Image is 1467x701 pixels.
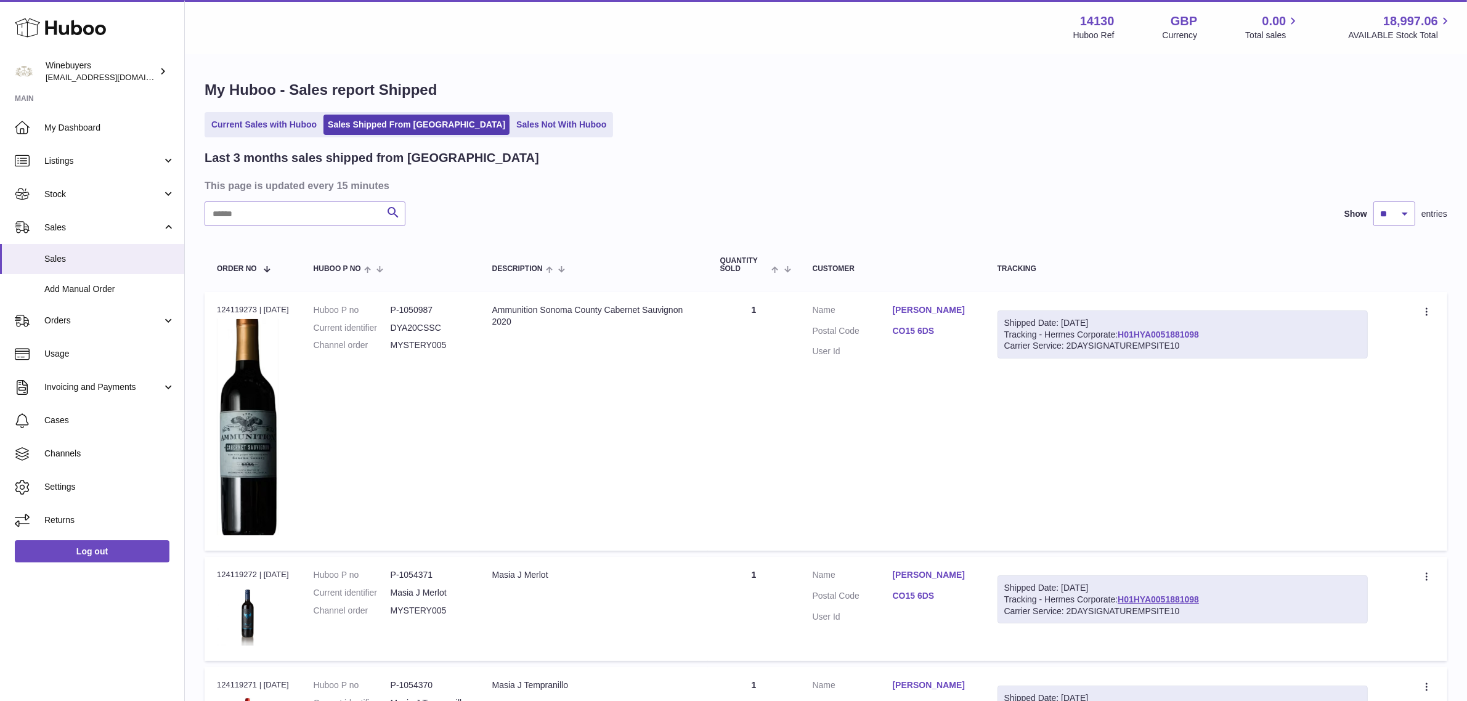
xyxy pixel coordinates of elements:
dt: Postal Code [813,325,893,340]
dt: Channel order [314,605,391,617]
div: Huboo Ref [1073,30,1115,41]
span: 18,997.06 [1383,13,1438,30]
span: AVAILABLE Stock Total [1348,30,1452,41]
a: [PERSON_NAME] [893,304,973,316]
img: internalAdmin-14130@internal.huboo.com [15,62,33,81]
td: 1 [708,292,800,551]
dt: Current identifier [314,322,391,334]
dt: User Id [813,346,893,357]
span: Add Manual Order [44,283,175,295]
dt: Huboo P no [314,569,391,581]
dt: Channel order [314,339,391,351]
td: 1 [708,557,800,661]
span: My Dashboard [44,122,175,134]
dd: P-1050987 [391,304,468,316]
img: 1755001043.jpg [217,584,278,646]
a: Sales Shipped From [GEOGRAPHIC_DATA] [323,115,510,135]
div: Currency [1163,30,1198,41]
div: 124119272 | [DATE] [217,569,289,580]
strong: GBP [1171,13,1197,30]
span: Listings [44,155,162,167]
div: Ammunition Sonoma County Cabernet Sauvignon 2020 [492,304,696,328]
img: 1752081813.png [217,319,278,535]
div: Tracking [998,265,1368,273]
span: Sales [44,222,162,233]
a: Current Sales with Huboo [207,115,321,135]
span: Invoicing and Payments [44,381,162,393]
div: Masia J Tempranillo [492,679,696,691]
dt: Name [813,304,893,319]
div: Carrier Service: 2DAYSIGNATUREMPSITE10 [1004,606,1362,617]
a: 18,997.06 AVAILABLE Stock Total [1348,13,1452,41]
a: [PERSON_NAME] [893,679,973,691]
dt: User Id [813,611,893,623]
div: Tracking - Hermes Corporate: [998,575,1368,624]
div: Tracking - Hermes Corporate: [998,310,1368,359]
span: Sales [44,253,175,265]
a: CO15 6DS [893,590,973,602]
span: Total sales [1245,30,1300,41]
span: [EMAIL_ADDRESS][DOMAIN_NAME] [46,72,181,82]
dt: Postal Code [813,590,893,605]
span: Usage [44,348,175,360]
span: Stock [44,188,162,200]
a: Log out [15,540,169,562]
span: Quantity Sold [720,257,769,273]
dt: Huboo P no [314,679,391,691]
a: 0.00 Total sales [1245,13,1300,41]
span: Description [492,265,543,273]
h2: Last 3 months sales shipped from [GEOGRAPHIC_DATA] [205,150,539,166]
h3: This page is updated every 15 minutes [205,179,1444,192]
div: Shipped Date: [DATE] [1004,317,1362,329]
dt: Huboo P no [314,304,391,316]
dd: MYSTERY005 [391,339,468,351]
a: H01HYA0051881098 [1118,330,1199,339]
dd: DYA20CSSC [391,322,468,334]
dd: Masia J Merlot [391,587,468,599]
dd: MYSTERY005 [391,605,468,617]
div: Shipped Date: [DATE] [1004,582,1362,594]
label: Show [1344,208,1367,220]
span: Cases [44,415,175,426]
div: Customer [813,265,973,273]
span: Order No [217,265,257,273]
dt: Name [813,679,893,694]
div: Carrier Service: 2DAYSIGNATUREMPSITE10 [1004,340,1362,352]
span: 0.00 [1262,13,1286,30]
span: Channels [44,448,175,460]
span: Settings [44,481,175,493]
div: Masia J Merlot [492,569,696,581]
span: Returns [44,514,175,526]
span: entries [1421,208,1447,220]
strong: 14130 [1080,13,1115,30]
h1: My Huboo - Sales report Shipped [205,80,1447,100]
div: Winebuyers [46,60,156,83]
dt: Current identifier [314,587,391,599]
dd: P-1054370 [391,679,468,691]
a: CO15 6DS [893,325,973,337]
div: 124119273 | [DATE] [217,304,289,315]
div: 124119271 | [DATE] [217,679,289,691]
span: Huboo P no [314,265,361,273]
span: Orders [44,315,162,326]
a: Sales Not With Huboo [512,115,611,135]
a: [PERSON_NAME] [893,569,973,581]
dd: P-1054371 [391,569,468,581]
a: H01HYA0051881098 [1118,594,1199,604]
dt: Name [813,569,893,584]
